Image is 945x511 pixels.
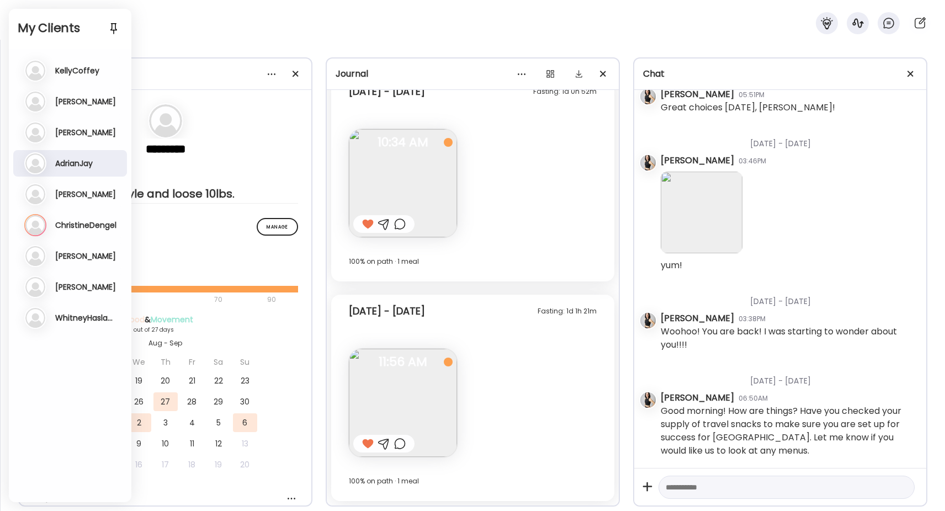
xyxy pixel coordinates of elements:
[55,127,116,137] h3: [PERSON_NAME]
[739,314,766,324] div: 03:38PM
[127,353,151,371] div: We
[349,475,597,488] div: 100% on path · 1 meal
[661,154,734,167] div: [PERSON_NAME]
[233,413,257,432] div: 6
[640,89,656,104] img: avatars%2FK2Bu7Xo6AVSGXUm5XQ7fc9gyUPu1
[643,67,917,81] div: Chat
[55,251,116,261] h3: [PERSON_NAME]
[739,90,765,100] div: 05:51PM
[349,255,597,268] div: 100% on path · 1 meal
[127,392,151,411] div: 26
[661,172,742,253] img: images%2FvKBlXzq35hcVvM4ynsPSvBUNQlD3%2FYk8kGdBCUQHwXmovU18o%2FzO9lgfktNaYPc3QeU3nL_240
[640,313,656,328] img: avatars%2FK2Bu7Xo6AVSGXUm5XQ7fc9gyUPu1
[349,305,425,318] div: [DATE] - [DATE]
[73,326,258,334] div: Food: 6 Movement: 0 out of 27 days
[55,220,116,230] h3: ChristineDengel
[206,392,231,411] div: 29
[233,455,257,474] div: 20
[233,434,257,453] div: 13
[661,362,917,391] div: [DATE] - [DATE]
[127,455,151,474] div: 16
[739,156,766,166] div: 03:46PM
[206,353,231,371] div: Sa
[661,88,734,101] div: [PERSON_NAME]
[153,371,178,390] div: 20
[55,189,116,199] h3: [PERSON_NAME]
[55,282,116,292] h3: [PERSON_NAME]
[127,413,151,432] div: 2
[206,371,231,390] div: 22
[127,371,151,390] div: 19
[153,455,178,474] div: 17
[153,434,178,453] div: 10
[661,404,917,457] div: Good morning! How are things? Have you checked your supply of travel snacks to make sure you are ...
[55,158,93,168] h3: AdrianJay
[661,391,734,404] div: [PERSON_NAME]
[73,314,258,326] div: Days tracked: &
[538,305,597,318] div: Fasting: 1d 1h 21m
[206,455,231,474] div: 19
[661,312,734,325] div: [PERSON_NAME]
[349,85,425,98] div: [DATE] - [DATE]
[233,371,257,390] div: 23
[180,371,204,390] div: 21
[33,218,298,235] h2: Insights
[151,314,193,325] span: Movement
[257,218,298,236] div: Manage
[349,357,457,367] span: 11:56 AM
[149,104,182,137] img: bg-avatar-default.svg
[206,413,231,432] div: 5
[153,413,178,432] div: 3
[180,455,204,474] div: 18
[33,293,264,306] div: 70
[661,325,917,352] div: Woohoo! You are back! I was starting to wonder about you!!!!
[206,434,231,453] div: 12
[640,155,656,171] img: avatars%2FK2Bu7Xo6AVSGXUm5XQ7fc9gyUPu1
[661,283,917,312] div: [DATE] - [DATE]
[739,393,768,403] div: 06:50AM
[180,353,204,371] div: Fr
[661,125,917,154] div: [DATE] - [DATE]
[180,413,204,432] div: 4
[153,353,178,371] div: Th
[127,434,151,453] div: 9
[33,187,298,200] div: Sustainable lifestyle and loose 10lbs.
[73,338,258,348] div: Aug - Sep
[349,137,457,147] span: 10:34 AM
[661,259,682,272] div: yum!
[33,174,298,187] div: Goal is to
[349,349,457,457] img: images%2FvKBlXzq35hcVvM4ynsPSvBUNQlD3%2FtZO7MG2PDXqoPYQ3YTfl%2F3vgFg0uXvRMYmTiCdzAh_240
[180,392,204,411] div: 28
[55,97,116,107] h3: [PERSON_NAME]
[153,392,178,411] div: 27
[33,492,298,503] div: Why did I eat?
[55,313,117,323] h3: WhitneyHaslamJohnson
[640,392,656,408] img: avatars%2FK2Bu7Xo6AVSGXUm5XQ7fc9gyUPu1
[336,67,610,81] div: Journal
[233,392,257,411] div: 30
[28,67,302,81] div: Profile
[180,434,204,453] div: 11
[266,293,277,306] div: 90
[349,129,457,237] img: images%2FvKBlXzq35hcVvM4ynsPSvBUNQlD3%2F62ZPerq9OdGLY1GacTTE%2FzdiHRPmOGbsXHQrrnc8D_240
[126,314,145,325] span: Food
[55,66,99,76] h3: KellyCoffey
[33,252,298,264] div: On path meals
[18,20,123,36] h2: My Clients
[33,268,298,281] div: 100%
[533,85,597,98] div: Fasting: 1d 0h 52m
[233,353,257,371] div: Su
[661,101,835,114] div: Great choices [DATE], [PERSON_NAME]!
